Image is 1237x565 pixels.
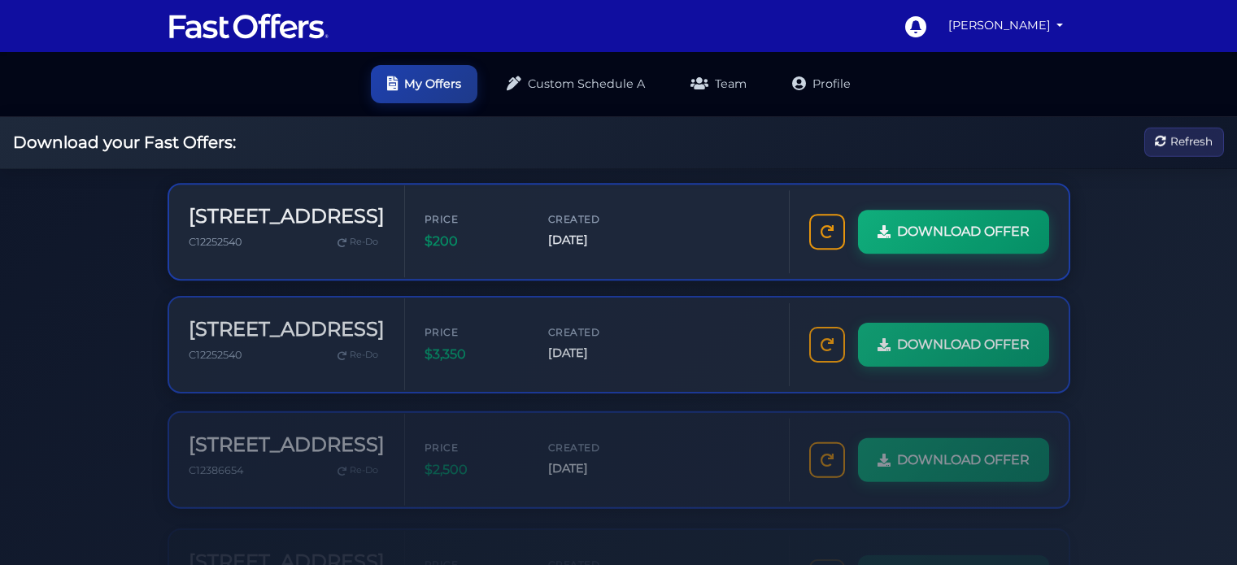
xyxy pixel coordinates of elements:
span: [DATE] [548,230,646,249]
span: DOWNLOAD OFFER [897,220,1030,241]
span: DOWNLOAD OFFER [897,441,1030,463]
a: [PERSON_NAME] [942,10,1070,41]
span: Created [548,211,646,226]
h3: [STREET_ADDRESS] [189,204,385,228]
a: Profile [776,65,867,103]
span: C12252540 [189,346,242,358]
a: DOWNLOAD OFFER [858,209,1049,253]
span: Re-Do [350,345,378,359]
h2: Download your Fast Offers: [13,133,236,152]
span: Created [548,321,646,337]
a: Team [674,65,763,103]
a: Re-Do [331,452,385,473]
span: DOWNLOAD OFFER [897,331,1030,352]
a: Re-Do [331,341,385,363]
span: [DATE] [548,451,646,470]
a: Re-Do [331,231,385,252]
button: Refresh [1144,128,1224,158]
span: $3,350 [425,341,522,362]
span: Re-Do [350,455,378,470]
span: Refresh [1170,133,1213,151]
a: DOWNLOAD OFFER [858,319,1049,363]
span: $2,500 [425,451,522,472]
span: C12252540 [189,235,242,247]
a: DOWNLOAD OFFER [858,430,1049,474]
span: Price [425,321,522,337]
span: [DATE] [548,341,646,359]
span: Price [425,432,522,447]
span: C12386654 [189,456,243,468]
span: Price [425,211,522,226]
h3: [STREET_ADDRESS] [189,425,385,449]
h3: [STREET_ADDRESS] [189,315,385,338]
span: Created [548,432,646,447]
span: Re-Do [350,234,378,249]
span: Created [548,542,646,558]
h3: [STREET_ADDRESS] [189,536,385,559]
a: My Offers [371,65,477,103]
a: Custom Schedule A [490,65,661,103]
span: $200 [425,230,522,251]
span: Price [425,542,522,558]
